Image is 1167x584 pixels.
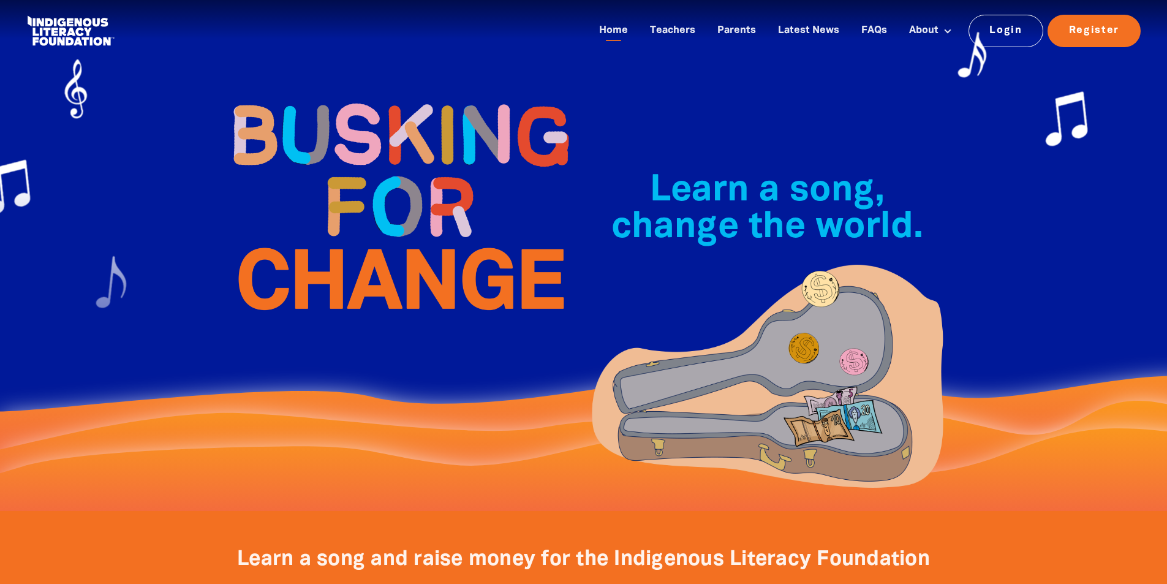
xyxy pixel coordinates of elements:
[969,15,1044,47] a: Login
[902,21,959,41] a: About
[611,174,923,245] span: Learn a song, change the world.
[643,21,703,41] a: Teachers
[854,21,894,41] a: FAQs
[1048,15,1141,47] a: Register
[592,21,635,41] a: Home
[771,21,847,41] a: Latest News
[237,550,930,569] span: Learn a song and raise money for the Indigenous Literacy Foundation
[710,21,763,41] a: Parents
